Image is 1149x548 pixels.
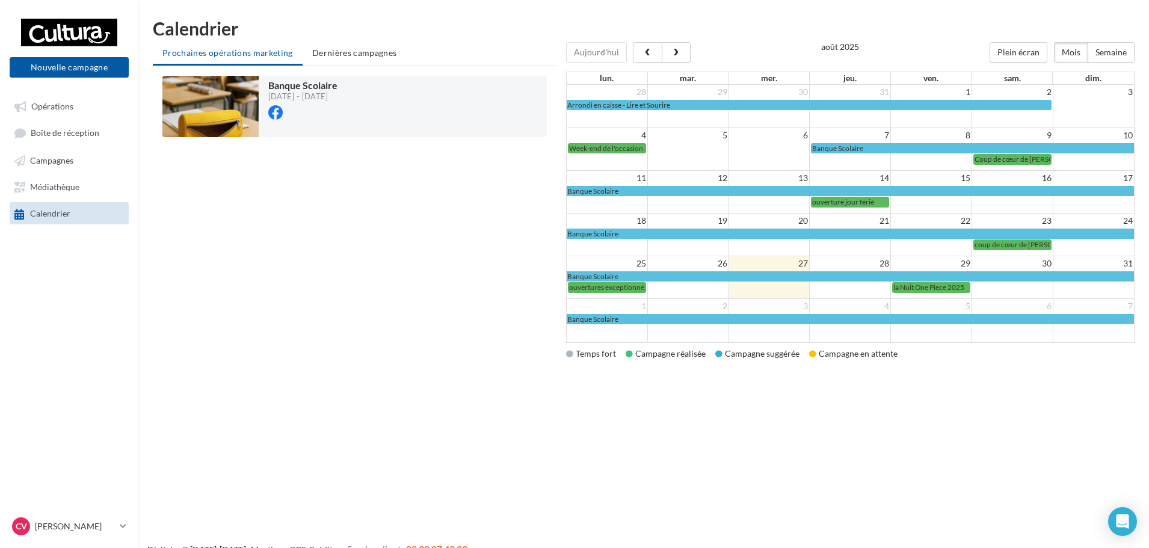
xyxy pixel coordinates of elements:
td: 3 [1053,85,1134,99]
span: Calendrier [30,209,70,219]
span: Banque Scolaire [567,186,618,195]
a: coup de cœur de [PERSON_NAME] [973,239,1052,250]
a: Arrondi en caisse - Lire et Sourire [567,100,1052,110]
td: 23 [972,214,1053,229]
span: Banque Scolaire [812,144,863,153]
h1: Calendrier [153,19,1135,37]
th: ven. [890,72,972,84]
th: mar. [647,72,729,84]
td: 2 [647,299,729,314]
a: Week-end de l'occasion [568,143,646,153]
a: Banque Scolaire [567,314,1134,324]
td: 26 [647,256,729,271]
a: Banque Scolaire [567,186,1134,196]
button: Aujourd'hui [566,42,627,63]
div: [DATE] - [DATE] [268,93,337,100]
a: Banque Scolaire [567,271,1134,282]
td: 28 [810,256,891,271]
td: 3 [729,299,810,314]
td: 29 [891,256,972,271]
td: 14 [810,171,891,186]
td: 7 [810,128,891,143]
span: ouverture jour férié [812,197,874,206]
a: la Nuit One Piece 2025 [892,282,970,292]
a: Boîte de réception [7,122,131,144]
a: ouvertures exceptionnelles [568,282,646,292]
a: Campagnes [7,149,131,171]
button: Mois [1054,42,1088,63]
span: coup de cœur de [PERSON_NAME] [975,240,1085,249]
p: [PERSON_NAME] [35,520,115,532]
div: Open Intercom Messenger [1108,507,1137,536]
span: Banque Scolaire [567,229,618,238]
td: 25 [567,256,648,271]
td: 24 [1053,214,1134,229]
h2: août 2025 [821,42,859,51]
span: Opérations [31,101,73,111]
div: Campagne en attente [809,348,898,360]
td: 10 [1053,128,1134,143]
td: 31 [810,85,891,99]
span: la Nuit One Piece 2025 [893,283,964,292]
td: 31 [1053,256,1134,271]
a: Opérations [7,95,131,117]
td: 12 [647,171,729,186]
td: 5 [647,128,729,143]
span: Campagnes [30,155,73,165]
span: Médiathèque [30,182,79,192]
button: Plein écran [990,42,1047,63]
span: Prochaines opérations marketing [162,48,293,58]
td: 8 [891,128,972,143]
td: 30 [729,85,810,99]
span: ouvertures exceptionnelles [569,283,655,292]
td: 17 [1053,171,1134,186]
a: Banque Scolaire [567,229,1134,239]
span: CV [16,520,27,532]
span: Banque Scolaire [567,272,618,281]
a: Banque Scolaire [811,143,1134,153]
th: mer. [729,72,810,84]
td: 11 [567,171,648,186]
a: Médiathèque [7,176,131,197]
td: 22 [891,214,972,229]
td: 15 [891,171,972,186]
td: 21 [810,214,891,229]
td: 18 [567,214,648,229]
button: Nouvelle campagne [10,57,129,78]
td: 7 [1053,299,1134,314]
td: 2 [972,85,1053,99]
td: 16 [972,171,1053,186]
td: 1 [567,299,648,314]
td: 4 [567,128,648,143]
td: 28 [567,85,648,99]
span: Week-end de l'occasion [569,144,643,153]
span: Banque Scolaire [268,79,337,91]
a: Calendrier [7,202,131,224]
span: Banque Scolaire [567,315,618,324]
button: Semaine [1088,42,1135,63]
th: jeu. [810,72,891,84]
a: Coup de cœur de [PERSON_NAME] [973,154,1052,164]
span: Boîte de réception [31,128,99,138]
a: ouverture jour férié [811,197,889,207]
td: 27 [729,256,810,271]
div: Temps fort [566,348,616,360]
td: 6 [729,128,810,143]
td: 6 [972,299,1053,314]
div: Campagne suggérée [715,348,799,360]
th: lun. [567,72,648,84]
td: 19 [647,214,729,229]
a: CV [PERSON_NAME] [10,515,129,538]
td: 29 [647,85,729,99]
td: 13 [729,171,810,186]
td: 5 [891,299,972,314]
th: dim. [1053,72,1134,84]
span: Coup de cœur de [PERSON_NAME] [975,155,1086,164]
div: Campagne réalisée [626,348,706,360]
th: sam. [972,72,1053,84]
td: 20 [729,214,810,229]
td: 1 [891,85,972,99]
td: 9 [972,128,1053,143]
span: Dernières campagnes [312,48,397,58]
td: 4 [810,299,891,314]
